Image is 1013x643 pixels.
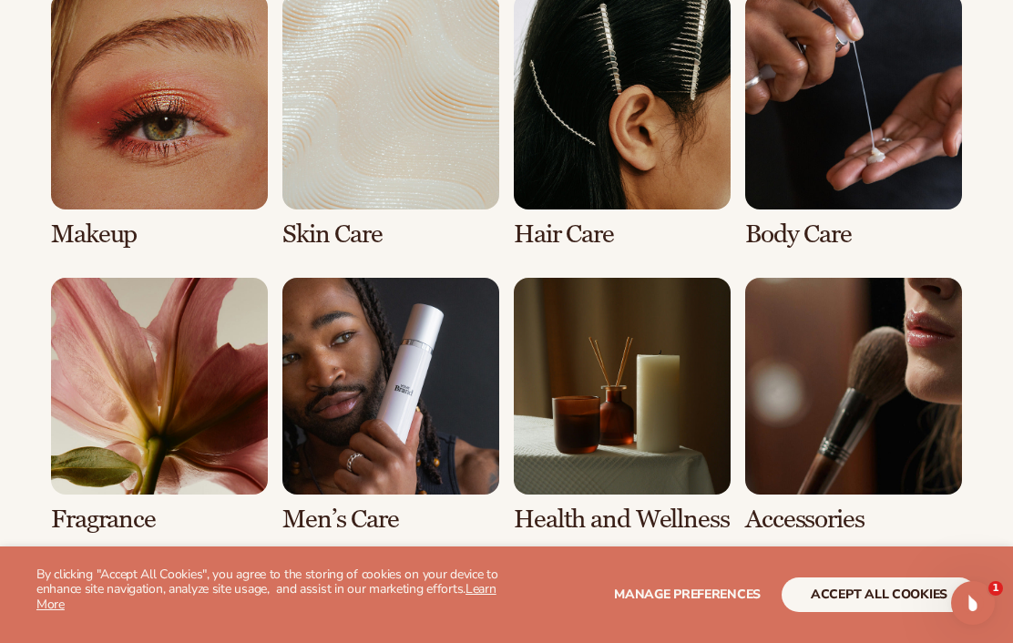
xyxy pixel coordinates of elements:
iframe: Intercom live chat [951,581,995,625]
button: Manage preferences [614,577,761,612]
button: accept all cookies [782,577,977,612]
div: 8 / 8 [745,278,962,534]
h3: Hair Care [514,220,731,249]
p: By clicking "Accept All Cookies", you agree to the storing of cookies on your device to enhance s... [36,567,506,613]
div: 7 / 8 [514,278,731,534]
span: Manage preferences [614,586,761,603]
h3: Makeup [51,220,268,249]
h3: Body Care [745,220,962,249]
h3: Skin Care [282,220,499,249]
span: 1 [988,581,1003,596]
div: 6 / 8 [282,278,499,534]
a: Learn More [36,580,496,613]
div: 5 / 8 [51,278,268,534]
